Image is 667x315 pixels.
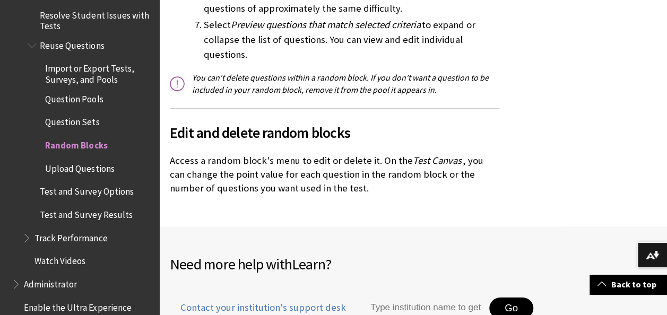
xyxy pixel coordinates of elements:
[24,299,131,313] span: Enable the Ultra Experience
[45,160,114,174] span: Upload Questions
[34,252,85,266] span: Watch Videos
[45,90,103,104] span: Question Pools
[204,17,499,62] li: Select to expand or collapse the list of questions. You can view and edit individual questions.
[40,183,133,197] span: Test and Survey Options
[24,275,77,290] span: Administrator
[45,136,107,151] span: Random Blocks
[170,253,656,275] h2: Need more help with ?
[170,72,499,95] p: You can't delete questions within a random block. If you don't want a question to be included in ...
[170,154,499,196] p: Access a random block's menu to edit or delete it. On the , you can change the point value for ea...
[292,255,325,274] span: Learn
[590,275,667,294] a: Back to top
[45,60,152,85] span: Import or Export Tests, Surveys, and Pools
[40,6,152,31] span: Resolve Student Issues with Tests
[170,121,499,144] span: Edit and delete random blocks
[170,301,346,314] span: Contact your institution's support desk
[231,19,421,31] span: Preview questions that match selected criteria
[34,229,107,243] span: Track Performance
[45,113,99,128] span: Question Sets
[40,206,132,220] span: Test and Survey Results
[40,37,104,51] span: Reuse Questions
[413,154,462,167] span: Test Canvas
